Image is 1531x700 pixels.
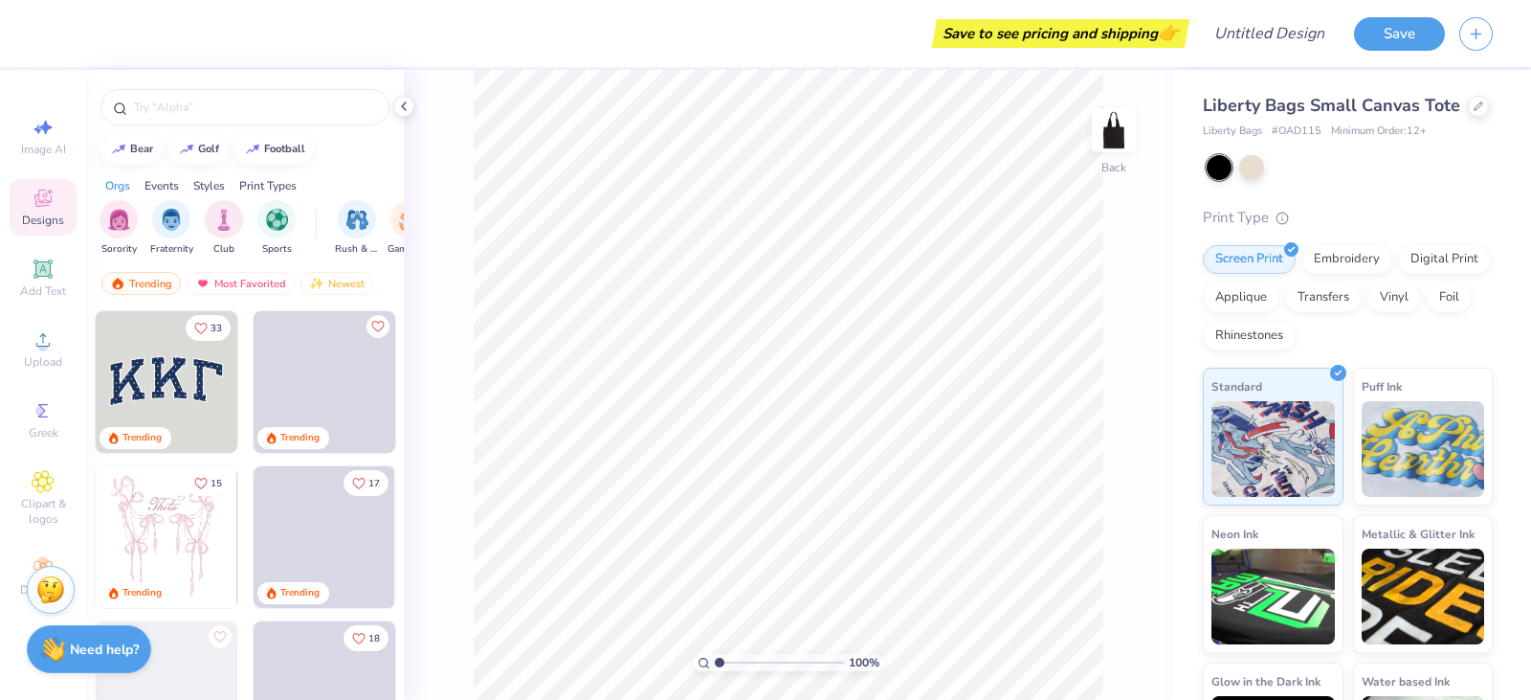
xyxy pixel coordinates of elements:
[1095,111,1133,149] img: Back
[1211,524,1258,544] span: Neon Ink
[96,311,237,453] img: 3b9aba4f-e317-4aa7-a679-c95a879539bd
[130,144,153,154] div: bear
[1203,207,1493,229] div: Print Type
[234,135,314,164] button: football
[388,242,432,257] span: Game Day
[20,582,66,598] span: Decorate
[344,625,388,651] button: Like
[70,641,139,659] strong: Need help?
[111,144,126,155] img: trend_line.gif
[1203,245,1296,274] div: Screen Print
[122,586,162,600] div: Trending
[335,200,379,257] button: filter button
[1367,283,1421,312] div: Vinyl
[262,242,292,257] span: Sports
[213,209,234,231] img: Club Image
[161,209,182,231] img: Fraternity Image
[1203,94,1460,117] span: Liberty Bags Small Canvas Tote
[1362,671,1450,691] span: Water based Ink
[1203,124,1262,140] span: Liberty Bags
[245,144,260,155] img: trend_line.gif
[1285,283,1362,312] div: Transfers
[300,272,373,295] div: Newest
[150,200,193,257] div: filter for Fraternity
[1362,549,1485,644] img: Metallic & Glitter Ink
[1211,671,1320,691] span: Glow in the Dark Ink
[1272,124,1321,140] span: # OAD115
[122,431,162,445] div: Trending
[168,135,228,164] button: golf
[388,200,432,257] div: filter for Game Day
[257,200,296,257] div: filter for Sports
[335,242,379,257] span: Rush & Bid
[309,277,324,290] img: Newest.gif
[198,144,219,154] div: golf
[1199,14,1340,53] input: Untitled Design
[110,277,125,290] img: trending.gif
[1203,322,1296,350] div: Rhinestones
[100,200,138,257] button: filter button
[1301,245,1392,274] div: Embroidery
[280,431,320,445] div: Trending
[205,200,243,257] div: filter for Club
[213,242,234,257] span: Club
[96,466,237,608] img: 83dda5b0-2158-48ca-832c-f6b4ef4c4536
[388,200,432,257] button: filter button
[179,144,194,155] img: trend_line.gif
[937,19,1185,48] div: Save to see pricing and shipping
[399,209,421,231] img: Game Day Image
[144,177,179,194] div: Events
[195,277,211,290] img: most_fav.gif
[24,354,62,370] span: Upload
[150,242,193,257] span: Fraternity
[280,586,320,600] div: Trending
[209,625,232,648] button: Like
[205,200,243,257] button: filter button
[22,213,64,228] span: Designs
[1398,245,1491,274] div: Digital Print
[1158,21,1179,44] span: 👉
[368,634,380,644] span: 18
[20,283,66,299] span: Add Text
[10,496,77,527] span: Clipart & logos
[849,654,879,671] span: 100 %
[105,177,130,194] div: Orgs
[1331,124,1427,140] span: Minimum Order: 12 +
[100,135,162,164] button: bear
[264,144,305,154] div: football
[29,425,58,440] span: Greek
[211,479,222,488] span: 15
[186,470,231,496] button: Like
[193,177,225,194] div: Styles
[394,466,536,608] img: ead2b24a-117b-4488-9b34-c08fd5176a7b
[346,209,368,231] img: Rush & Bid Image
[211,324,222,333] span: 33
[101,272,181,295] div: Trending
[239,177,297,194] div: Print Types
[257,200,296,257] button: filter button
[1362,376,1402,396] span: Puff Ink
[187,272,295,295] div: Most Favorited
[1203,283,1279,312] div: Applique
[1211,549,1335,644] img: Neon Ink
[21,142,66,157] span: Image AI
[1362,401,1485,497] img: Puff Ink
[1362,524,1475,544] span: Metallic & Glitter Ink
[1211,376,1262,396] span: Standard
[1101,159,1126,176] div: Back
[335,200,379,257] div: filter for Rush & Bid
[108,209,130,231] img: Sorority Image
[266,209,288,231] img: Sports Image
[1354,17,1445,51] button: Save
[101,242,137,257] span: Sorority
[368,479,380,488] span: 17
[344,470,388,496] button: Like
[366,315,389,338] button: Like
[100,200,138,257] div: filter for Sorority
[1427,283,1472,312] div: Foil
[150,200,193,257] button: filter button
[132,98,377,117] input: Try "Alpha"
[1211,401,1335,497] img: Standard
[186,315,231,341] button: Like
